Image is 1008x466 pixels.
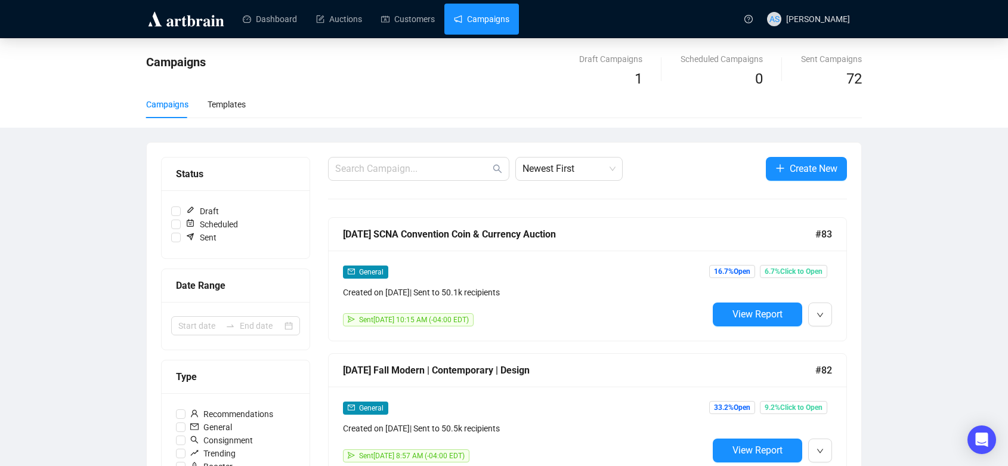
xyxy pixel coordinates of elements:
[335,162,490,176] input: Search Campaign...
[243,4,297,35] a: Dashboard
[760,401,827,414] span: 9.2% Click to Open
[146,10,226,29] img: logo
[775,163,785,173] span: plus
[381,4,435,35] a: Customers
[181,205,224,218] span: Draft
[790,161,837,176] span: Create New
[176,278,295,293] div: Date Range
[579,53,642,66] div: Draft Campaigns
[635,70,642,87] span: 1
[348,452,355,459] span: send
[185,408,278,421] span: Recommendations
[359,404,384,412] span: General
[815,227,832,242] span: #83
[190,436,199,444] span: search
[328,217,847,341] a: [DATE] SCNA Convention Coin & Currency Auction#83mailGeneralCreated on [DATE]| Sent to 50.1k reci...
[493,164,502,174] span: search
[522,158,616,180] span: Newest First
[316,4,362,35] a: Auctions
[815,363,832,378] span: #82
[766,157,847,181] button: Create New
[846,70,862,87] span: 72
[348,316,355,323] span: send
[181,231,221,244] span: Sent
[359,316,469,324] span: Sent [DATE] 10:15 AM (-04:00 EDT)
[343,363,815,378] div: [DATE] Fall Modern | Contemporary | Design
[343,286,708,299] div: Created on [DATE] | Sent to 50.1k recipients
[732,445,783,456] span: View Report
[359,452,465,460] span: Sent [DATE] 8:57 AM (-04:00 EDT)
[190,409,199,418] span: user
[208,98,246,111] div: Templates
[181,218,243,231] span: Scheduled
[343,422,708,435] div: Created on [DATE] | Sent to 50.5k recipients
[185,434,258,447] span: Consignment
[178,319,221,332] input: Start date
[225,321,235,331] span: swap-right
[240,319,282,332] input: End date
[359,268,384,276] span: General
[190,449,199,457] span: rise
[454,4,509,35] a: Campaigns
[744,15,753,23] span: question-circle
[817,448,824,455] span: down
[225,321,235,331] span: to
[343,227,815,242] div: [DATE] SCNA Convention Coin & Currency Auction
[709,265,755,278] span: 16.7% Open
[786,14,850,24] span: [PERSON_NAME]
[146,55,206,69] span: Campaigns
[185,421,237,434] span: General
[817,311,824,319] span: down
[681,53,763,66] div: Scheduled Campaigns
[348,268,355,275] span: mail
[185,447,240,460] span: Trending
[801,53,862,66] div: Sent Campaigns
[755,70,763,87] span: 0
[176,369,295,384] div: Type
[146,98,188,111] div: Campaigns
[760,265,827,278] span: 6.7% Click to Open
[713,303,802,326] button: View Report
[967,425,996,454] div: Open Intercom Messenger
[732,308,783,320] span: View Report
[190,422,199,431] span: mail
[709,401,755,414] span: 33.2% Open
[176,166,295,181] div: Status
[348,404,355,411] span: mail
[769,13,780,26] span: AS
[713,439,802,462] button: View Report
